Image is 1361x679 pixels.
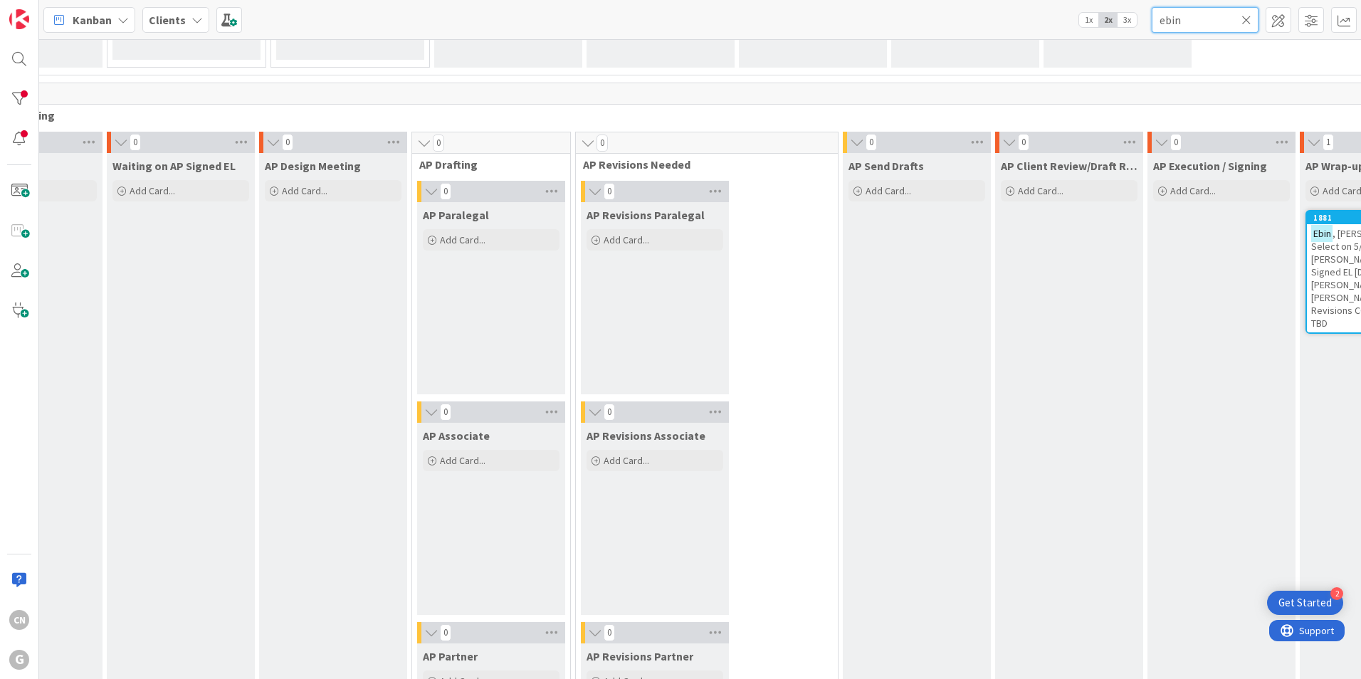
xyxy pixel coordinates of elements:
span: 0 [866,134,877,151]
input: Quick Filter... [1152,7,1258,33]
span: AP Execution / Signing [1153,159,1267,173]
span: 3x [1118,13,1137,27]
span: Add Card... [130,184,175,197]
span: Add Card... [604,233,649,246]
span: AP Associate [423,428,490,443]
span: AP Client Review/Draft Review Meeting [1001,159,1137,173]
span: AP Revisions Partner [587,649,693,663]
div: G [9,650,29,670]
span: AP Send Drafts [848,159,924,173]
span: Support [30,2,65,19]
mark: Ebin [1311,225,1333,241]
span: 0 [130,134,141,151]
span: 0 [604,624,615,641]
span: 0 [1170,134,1182,151]
span: 0 [440,624,451,641]
span: 2x [1098,13,1118,27]
span: 1x [1079,13,1098,27]
span: Add Card... [1170,184,1216,197]
span: Add Card... [282,184,327,197]
span: Add Card... [440,454,485,467]
span: Add Card... [866,184,911,197]
span: Waiting on AP Signed EL [112,159,236,173]
span: AP Revisions Paralegal [587,208,705,222]
span: AP Revisions Associate [587,428,705,443]
span: AP Design Meeting [265,159,361,173]
span: Add Card... [1018,184,1063,197]
div: Open Get Started checklist, remaining modules: 2 [1267,591,1343,615]
span: 0 [440,183,451,200]
div: CN [9,610,29,630]
img: Visit kanbanzone.com [9,9,29,29]
span: AP Paralegal [423,208,489,222]
span: 0 [604,404,615,421]
span: AP Drafting [419,157,552,172]
span: Add Card... [604,454,649,467]
span: AP Revisions Needed [583,157,820,172]
span: 0 [604,183,615,200]
span: 0 [433,135,444,152]
b: Clients [149,13,186,27]
span: AP Partner [423,649,478,663]
span: 0 [1018,134,1029,151]
div: 2 [1330,587,1343,600]
div: Get Started [1278,596,1332,610]
span: 1 [1323,134,1334,151]
span: 0 [282,134,293,151]
span: 0 [597,135,608,152]
span: Add Card... [440,233,485,246]
span: 0 [440,404,451,421]
span: Kanban [73,11,112,28]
